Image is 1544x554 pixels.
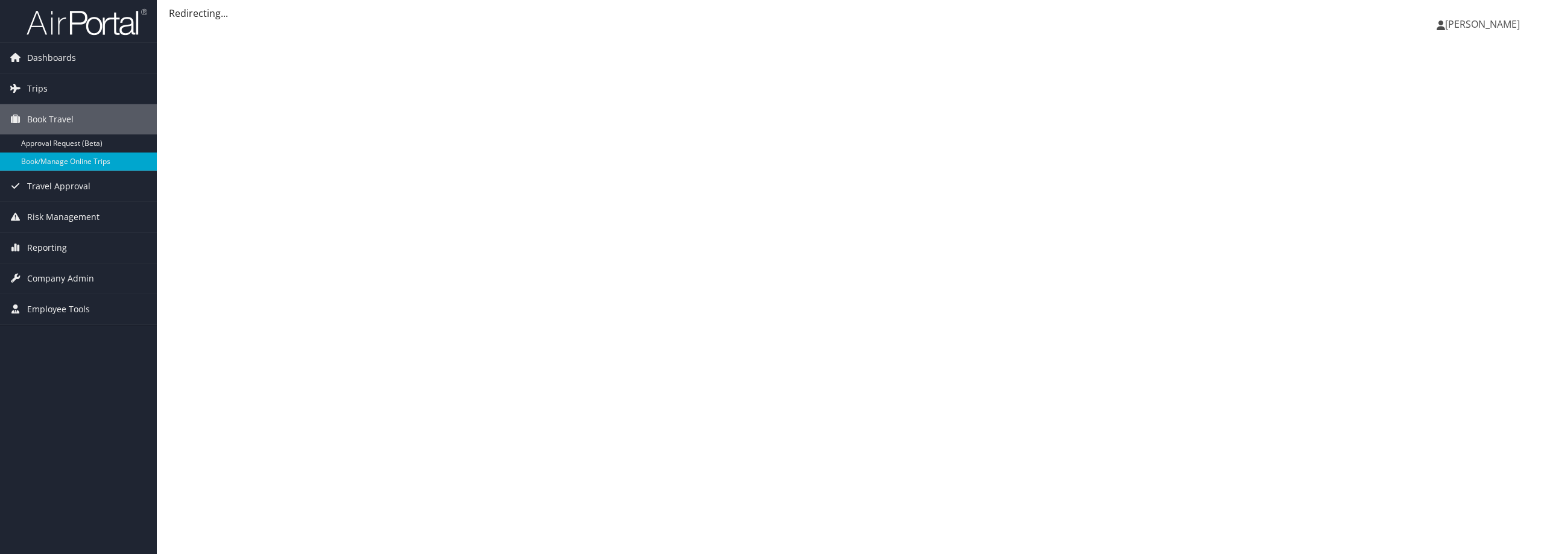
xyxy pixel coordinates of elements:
span: Travel Approval [27,171,90,201]
span: Company Admin [27,263,94,294]
span: Book Travel [27,104,74,134]
span: Trips [27,74,48,104]
span: Dashboards [27,43,76,73]
span: [PERSON_NAME] [1445,17,1520,31]
span: Risk Management [27,202,100,232]
img: airportal-logo.png [27,8,147,36]
div: Redirecting... [169,6,1532,20]
span: Employee Tools [27,294,90,324]
span: Reporting [27,233,67,263]
a: [PERSON_NAME] [1437,6,1532,42]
